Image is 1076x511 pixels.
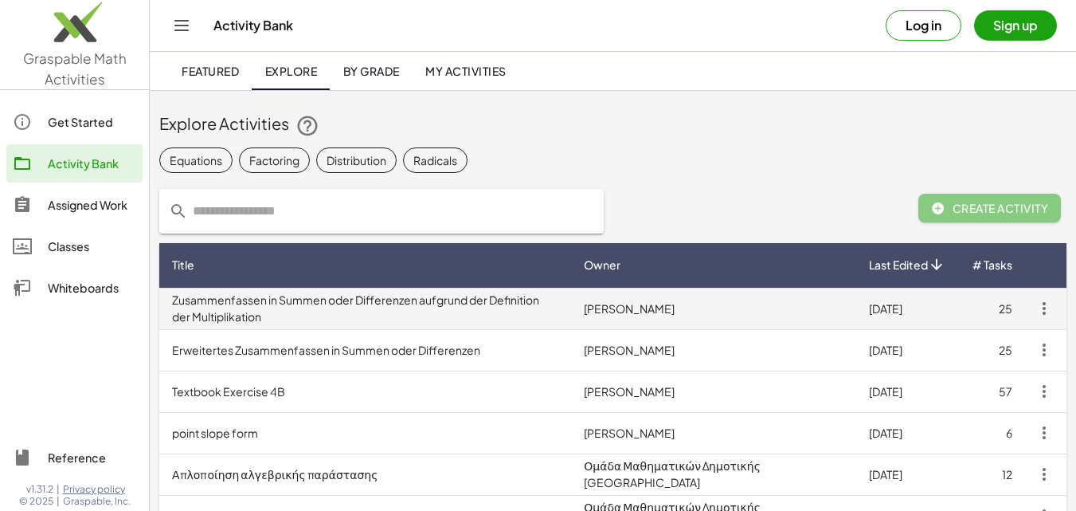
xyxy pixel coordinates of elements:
td: Zusammenfassen in Summen oder Differenzen aufgrund der Definition der Multiplikation [159,288,571,329]
td: [DATE] [856,454,959,495]
div: Equations [170,152,222,169]
td: [DATE] [856,329,959,371]
button: Toggle navigation [169,13,194,38]
td: Απλοποίηση αλγεβρικής παράστασης [159,454,571,495]
div: Get Started [48,112,136,132]
button: Create Activity [918,194,1061,222]
td: Textbook Exercise 4B [159,371,571,412]
a: Assigned Work [6,186,143,224]
a: Whiteboards [6,269,143,307]
div: Classes [48,237,136,256]
span: © 2025 [19,495,53,508]
a: Classes [6,227,143,265]
button: Sign up [974,10,1057,41]
td: [DATE] [856,412,959,454]
td: 25 [959,329,1025,371]
a: Privacy policy [63,483,131,496]
a: Activity Bank [6,144,143,183]
div: Radicals [413,152,457,169]
td: [DATE] [856,288,959,329]
td: [DATE] [856,371,959,412]
span: By Grade [342,64,399,78]
button: Log in [886,10,961,41]
span: Graspable, Inc. [63,495,131,508]
div: Reference [48,448,136,467]
span: v1.31.2 [26,483,53,496]
td: [PERSON_NAME] [571,412,856,454]
a: Get Started [6,103,143,141]
i: prepended action [169,202,188,221]
div: Distribution [327,152,386,169]
span: Create Activity [931,201,1048,215]
a: Reference [6,438,143,477]
span: # Tasks [972,257,1012,273]
span: My Activities [425,64,507,78]
td: [PERSON_NAME] [571,329,856,371]
div: Explore Activities [159,112,1066,138]
span: Last Edited [869,257,928,273]
td: [PERSON_NAME] [571,288,856,329]
div: Assigned Work [48,195,136,214]
span: Featured [182,64,239,78]
div: Activity Bank [48,154,136,173]
div: Whiteboards [48,278,136,297]
span: Explore [264,64,317,78]
td: point slope form [159,412,571,454]
td: Ομάδα Μαθηματικών Δημοτικής [GEOGRAPHIC_DATA] [571,454,856,495]
span: | [57,483,60,496]
td: Erweitertes Zusammenfassen in Summen oder Differenzen [159,329,571,371]
div: Factoring [249,152,299,169]
td: 57 [959,371,1025,412]
td: [PERSON_NAME] [571,371,856,412]
span: Title [172,257,194,273]
span: | [57,495,60,508]
td: 25 [959,288,1025,329]
span: Graspable Math Activities [23,49,127,88]
span: Owner [584,257,620,273]
td: 6 [959,412,1025,454]
td: 12 [959,454,1025,495]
